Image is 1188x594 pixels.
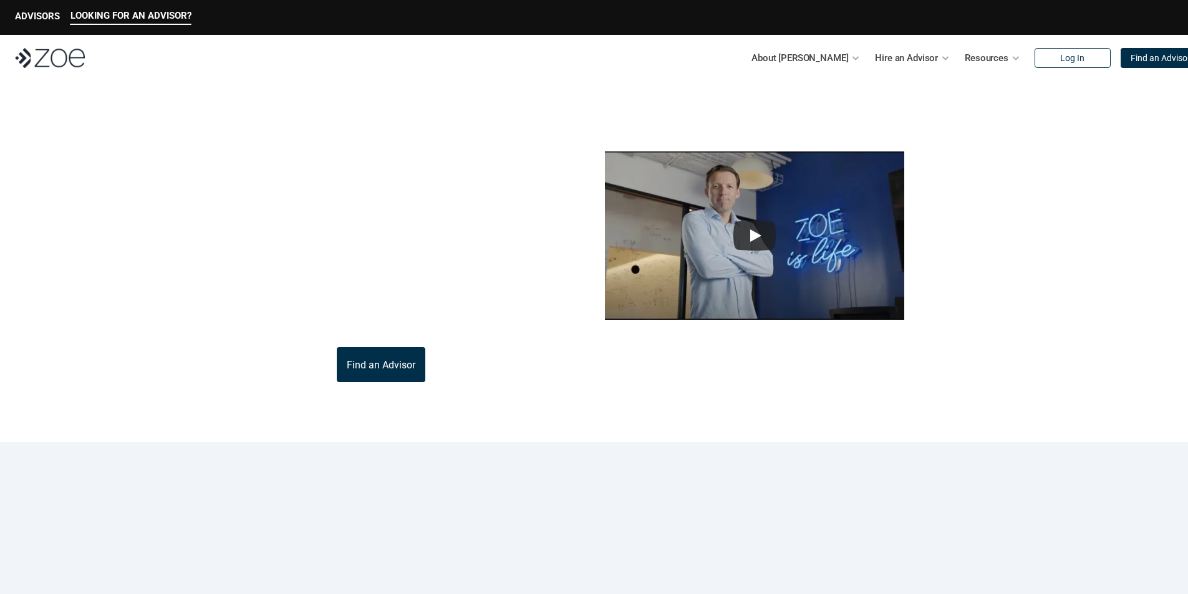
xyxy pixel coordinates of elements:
[337,347,425,382] a: Find an Advisor
[1035,48,1111,68] a: Log In
[15,11,60,22] p: ADVISORS
[220,272,542,332] p: Through [PERSON_NAME]’s platform, you can connect with trusted financial advisors across [GEOGRAP...
[965,49,1008,67] p: Resources
[1060,53,1084,64] p: Log In
[347,359,415,371] p: Find an Advisor
[605,151,904,320] img: sddefault.webp
[220,198,542,257] p: [PERSON_NAME] is the modern wealth platform that allows you to find, hire, and work with vetted i...
[733,221,776,251] button: Play
[751,49,848,67] p: About [PERSON_NAME]
[875,49,938,67] p: Hire an Advisor
[70,10,191,21] p: LOOKING FOR AN ADVISOR?
[220,111,516,183] p: What is [PERSON_NAME]?
[542,327,968,342] p: This video is not investment advice and should not be relied on for such advice or as a substitut...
